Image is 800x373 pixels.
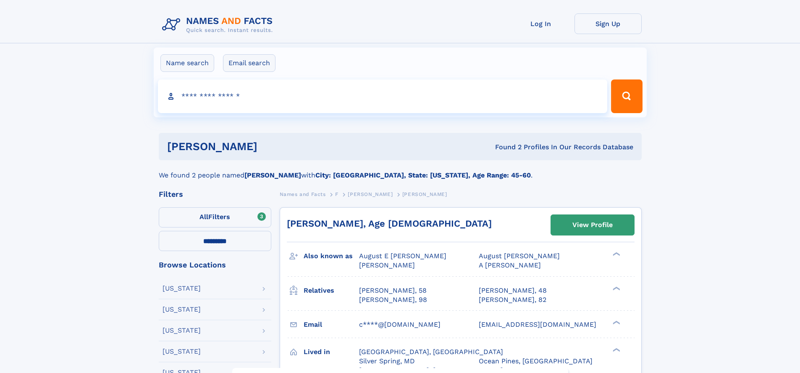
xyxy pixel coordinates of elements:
[287,218,492,229] a: [PERSON_NAME], Age [DEMOGRAPHIC_DATA]
[479,252,560,260] span: August [PERSON_NAME]
[163,306,201,313] div: [US_STATE]
[167,141,376,152] h1: [PERSON_NAME]
[244,171,301,179] b: [PERSON_NAME]
[315,171,531,179] b: City: [GEOGRAPHIC_DATA], State: [US_STATE], Age Range: 45-60
[376,143,633,152] div: Found 2 Profiles In Our Records Database
[199,213,208,221] span: All
[163,285,201,292] div: [US_STATE]
[479,320,596,328] span: [EMAIL_ADDRESS][DOMAIN_NAME]
[159,13,280,36] img: Logo Names and Facts
[359,286,427,295] a: [PERSON_NAME], 58
[159,261,271,269] div: Browse Locations
[611,251,621,257] div: ❯
[611,347,621,352] div: ❯
[304,283,359,298] h3: Relatives
[359,357,415,365] span: Silver Spring, MD
[348,191,393,197] span: [PERSON_NAME]
[304,249,359,263] h3: Also known as
[335,189,338,199] a: F
[304,317,359,332] h3: Email
[163,327,201,334] div: [US_STATE]
[574,13,642,34] a: Sign Up
[572,215,613,235] div: View Profile
[159,207,271,228] label: Filters
[479,261,541,269] span: A [PERSON_NAME]
[359,252,446,260] span: August E [PERSON_NAME]
[359,261,415,269] span: [PERSON_NAME]
[335,191,338,197] span: F
[479,295,546,304] a: [PERSON_NAME], 82
[158,79,608,113] input: search input
[163,348,201,355] div: [US_STATE]
[159,160,642,180] div: We found 2 people named with .
[159,190,271,198] div: Filters
[359,295,427,304] a: [PERSON_NAME], 98
[611,286,621,291] div: ❯
[304,345,359,359] h3: Lived in
[611,79,642,113] button: Search Button
[402,191,447,197] span: [PERSON_NAME]
[479,357,593,365] span: Ocean Pines, [GEOGRAPHIC_DATA]
[359,348,503,356] span: [GEOGRAPHIC_DATA], [GEOGRAPHIC_DATA]
[348,189,393,199] a: [PERSON_NAME]
[507,13,574,34] a: Log In
[611,320,621,325] div: ❯
[280,189,326,199] a: Names and Facts
[223,54,275,72] label: Email search
[479,286,547,295] a: [PERSON_NAME], 48
[551,215,634,235] a: View Profile
[160,54,214,72] label: Name search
